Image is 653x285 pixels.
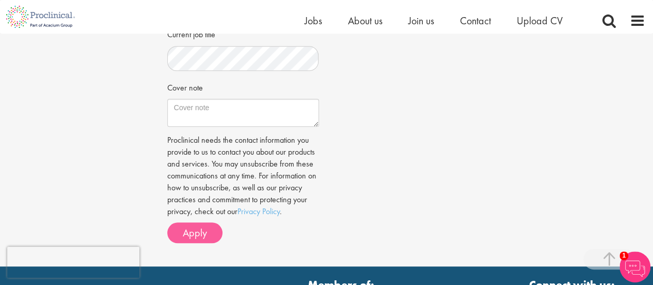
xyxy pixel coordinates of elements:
a: Join us [408,14,434,27]
a: About us [348,14,383,27]
label: Cover note [167,79,203,94]
img: Chatbot [619,251,650,282]
a: Contact [460,14,491,27]
p: Proclinical needs the contact information you provide to us to contact you about our products and... [167,134,319,217]
a: Upload CV [517,14,563,27]
span: Apply [183,226,207,239]
a: Privacy Policy [237,206,280,217]
button: Apply [167,222,222,243]
span: 1 [619,251,628,260]
iframe: reCAPTCHA [7,247,139,278]
a: Jobs [305,14,322,27]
